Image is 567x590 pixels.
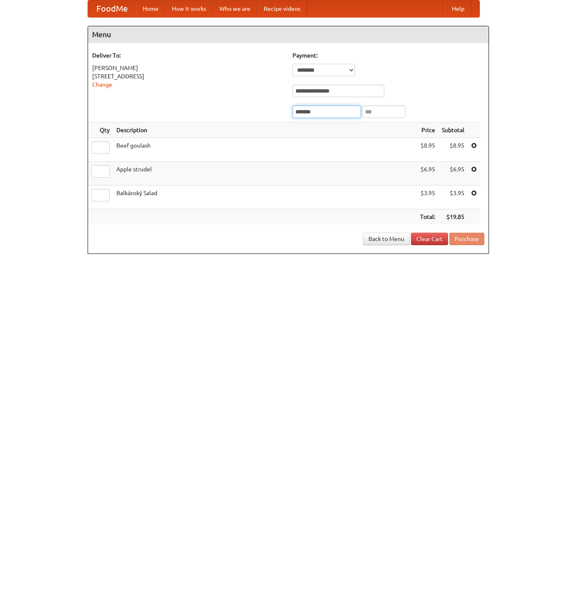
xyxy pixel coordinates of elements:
[113,162,417,186] td: Apple strudel
[438,123,468,138] th: Subtotal
[449,233,484,245] button: Purchase
[88,0,136,17] a: FoodMe
[92,64,284,72] div: [PERSON_NAME]
[363,233,410,245] a: Back to Menu
[257,0,307,17] a: Recipe videos
[438,186,468,209] td: $3.95
[113,138,417,162] td: Beef goulash
[92,81,112,88] a: Change
[292,51,484,60] h5: Payment:
[438,209,468,225] th: $19.85
[88,123,113,138] th: Qty
[165,0,213,17] a: How it works
[88,26,489,43] h4: Menu
[113,186,417,209] td: Balkánský Salad
[417,186,438,209] td: $3.95
[136,0,165,17] a: Home
[417,123,438,138] th: Price
[417,209,438,225] th: Total:
[417,138,438,162] td: $8.95
[92,72,284,80] div: [STREET_ADDRESS]
[438,138,468,162] td: $8.95
[411,233,448,245] a: Clear Cart
[417,162,438,186] td: $6.95
[438,162,468,186] td: $6.95
[92,51,284,60] h5: Deliver To:
[445,0,471,17] a: Help
[113,123,417,138] th: Description
[213,0,257,17] a: Who we are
